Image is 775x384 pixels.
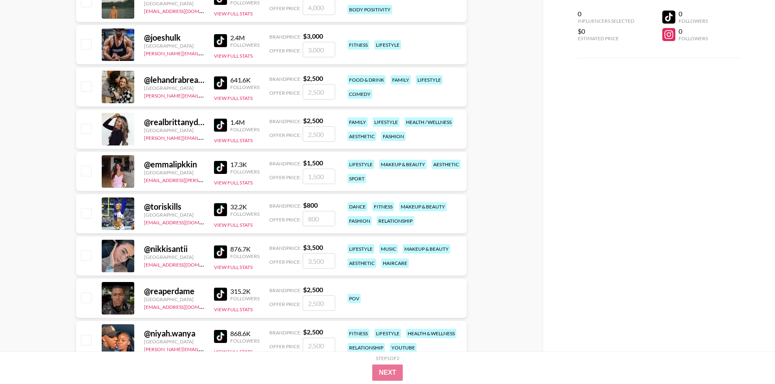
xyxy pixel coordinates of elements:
input: 2,500 [303,295,335,311]
a: [EMAIL_ADDRESS][DOMAIN_NAME] [144,7,226,14]
img: TikTok [214,203,227,216]
div: fashion [347,216,372,226]
div: [GEOGRAPHIC_DATA] [144,85,204,91]
div: body positivity [347,5,392,14]
div: @ niyah.wanya [144,328,204,338]
div: [GEOGRAPHIC_DATA] [144,212,204,218]
input: 800 [303,211,335,226]
input: 3,000 [303,42,335,57]
strong: $ 2,500 [303,117,323,124]
div: [GEOGRAPHIC_DATA] [144,0,204,7]
div: food & drink [347,75,386,85]
div: lifestyle [374,329,401,338]
div: sport [347,174,366,183]
span: Brand Price: [269,245,301,251]
strong: $ 3,000 [303,32,323,40]
img: TikTok [214,288,227,301]
span: Offer Price: [269,48,301,54]
div: aesthetic [432,160,461,169]
div: Followers [230,42,260,48]
div: Followers [230,253,260,259]
strong: $ 2,500 [303,74,323,82]
span: Offer Price: [269,259,301,265]
div: family [391,75,411,85]
div: aesthetic [347,258,376,268]
div: [GEOGRAPHIC_DATA] [144,338,204,345]
div: relationship [377,216,414,226]
div: Followers [230,295,260,302]
div: $0 [578,27,634,35]
div: health / wellness [404,117,453,127]
input: 2,500 [303,126,335,142]
strong: $ 2,500 [303,328,323,336]
button: View Full Stats [214,53,253,59]
div: 17.3K [230,161,260,169]
img: TikTok [214,330,227,343]
div: Followers [230,126,260,132]
img: TikTok [214,76,227,89]
button: View Full Stats [214,264,253,270]
button: View Full Stats [214,222,253,228]
div: 0 [679,27,708,35]
button: View Full Stats [214,11,253,17]
span: Brand Price: [269,330,301,336]
span: Offer Price: [269,174,301,180]
strong: $ 2,500 [303,286,323,293]
div: 0 [578,10,634,18]
div: fitness [347,329,369,338]
div: @ nikkisantii [144,244,204,254]
div: Followers [679,35,708,41]
div: @ reaperdame [144,286,204,296]
button: View Full Stats [214,180,253,186]
div: health & wellness [406,329,456,338]
a: [EMAIL_ADDRESS][DOMAIN_NAME] [144,260,226,268]
div: [GEOGRAPHIC_DATA] [144,127,204,133]
div: pov [347,294,361,303]
strong: $ 3,500 [303,243,323,251]
span: Offer Price: [269,90,301,96]
div: [GEOGRAPHIC_DATA] [144,254,204,260]
img: TikTok [214,119,227,132]
div: @ realbrittanydawn [144,117,204,127]
div: 315.2K [230,287,260,295]
div: Followers [230,169,260,175]
div: Followers [679,18,708,24]
strong: $ 800 [303,201,318,209]
div: haircare [381,258,409,268]
div: @ toriskills [144,202,204,212]
button: View Full Stats [214,95,253,101]
div: aesthetic [347,132,376,141]
div: Followers [230,211,260,217]
img: TikTok [214,34,227,47]
button: View Full Stats [214,349,253,355]
a: [EMAIL_ADDRESS][DOMAIN_NAME] [144,302,226,310]
div: 876.7K [230,245,260,253]
div: fitness [347,40,369,50]
div: Estimated Price [578,35,634,41]
iframe: Drift Widget Chat Controller [734,343,765,374]
div: family [347,117,368,127]
div: music [379,244,398,254]
div: 0 [679,10,708,18]
div: @ emmalipkkin [144,159,204,169]
span: Brand Price: [269,34,301,40]
a: [PERSON_NAME][EMAIL_ADDRESS][PERSON_NAME][DOMAIN_NAME] [144,49,303,56]
a: [PERSON_NAME][EMAIL_ADDRESS][PERSON_NAME][DOMAIN_NAME] [144,91,303,99]
div: [GEOGRAPHIC_DATA] [144,43,204,49]
div: lifestyle [374,40,401,50]
div: youtube [390,343,417,352]
div: 2.4M [230,34,260,42]
a: [PERSON_NAME][EMAIL_ADDRESS][DOMAIN_NAME] [144,345,264,352]
div: fitness [372,202,394,211]
img: TikTok [214,161,227,174]
div: comedy [347,89,372,99]
div: lifestyle [416,75,443,85]
button: Next [372,364,403,381]
div: makeup & beauty [379,160,427,169]
a: [EMAIL_ADDRESS][DOMAIN_NAME] [144,218,226,226]
div: [GEOGRAPHIC_DATA] [144,296,204,302]
strong: $ 1,500 [303,159,323,167]
button: View Full Stats [214,137,253,143]
span: Brand Price: [269,76,301,82]
span: Brand Price: [269,161,301,167]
